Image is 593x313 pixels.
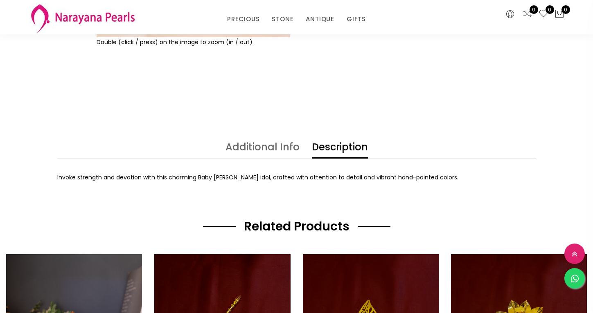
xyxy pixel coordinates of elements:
span: 0 [546,5,554,14]
a: STONE [272,13,293,25]
a: 0 [523,9,532,20]
div: Double (click / press) on the image to zoom (in / out). [97,37,290,47]
a: 0 [539,9,548,20]
button: 0 [555,9,564,20]
div: Invoke strength and devotion with this charming Baby [PERSON_NAME] idol, crafted with attention t... [57,172,536,182]
a: ANTIQUE [306,13,334,25]
a: Description [312,142,368,159]
span: 0 [561,5,570,14]
a: PRECIOUS [227,13,259,25]
h2: Related Products [244,219,349,234]
a: GIFTS [347,13,366,25]
span: 0 [530,5,538,14]
a: Additional Info [225,142,300,159]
